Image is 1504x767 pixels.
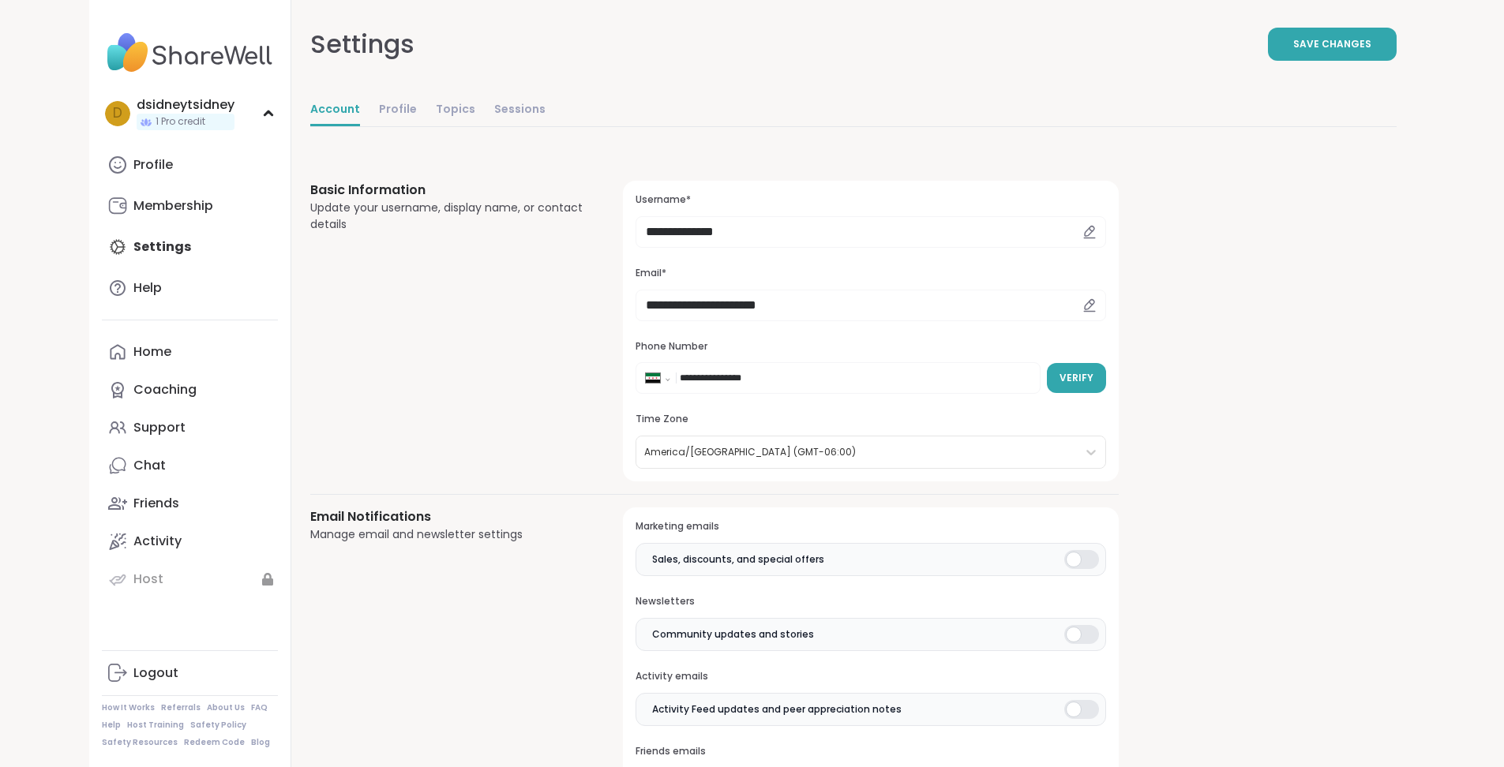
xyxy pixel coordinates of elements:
[636,340,1105,354] h3: Phone Number
[1047,363,1106,393] button: Verify
[102,333,278,371] a: Home
[161,702,201,713] a: Referrals
[137,96,234,114] div: dsidneytsidney
[1268,28,1397,61] button: Save Changes
[133,419,186,436] div: Support
[102,654,278,692] a: Logout
[184,737,245,748] a: Redeem Code
[102,702,155,713] a: How It Works
[494,95,546,126] a: Sessions
[102,409,278,447] a: Support
[251,702,268,713] a: FAQ
[133,571,163,588] div: Host
[127,720,184,731] a: Host Training
[102,447,278,485] a: Chat
[636,413,1105,426] h3: Time Zone
[133,343,171,361] div: Home
[636,595,1105,608] h3: Newsletters
[310,507,586,526] h3: Email Notifications
[310,526,586,543] div: Manage email and newsletter settings
[207,702,245,713] a: About Us
[436,95,475,126] a: Topics
[636,670,1105,683] h3: Activity emails
[133,279,162,297] div: Help
[113,103,122,124] span: d
[102,371,278,409] a: Coaching
[636,745,1105,758] h3: Friends emails
[636,267,1105,280] h3: Email*
[156,115,205,129] span: 1 Pro credit
[379,95,417,126] a: Profile
[102,485,278,522] a: Friends
[133,457,166,474] div: Chat
[310,200,586,233] div: Update your username, display name, or contact details
[133,664,178,682] div: Logout
[133,197,213,215] div: Membership
[102,146,278,184] a: Profile
[102,737,178,748] a: Safety Resources
[102,560,278,598] a: Host
[310,181,586,200] h3: Basic Information
[102,522,278,560] a: Activity
[1060,371,1093,385] span: Verify
[190,720,246,731] a: Safety Policy
[102,187,278,225] a: Membership
[1293,37,1371,51] span: Save Changes
[652,702,902,716] span: Activity Feed updates and peer appreciation notes
[652,552,824,567] span: Sales, discounts, and special offers
[636,193,1105,207] h3: Username*
[133,156,173,174] div: Profile
[133,533,182,550] div: Activity
[102,269,278,307] a: Help
[636,520,1105,533] h3: Marketing emails
[652,627,814,642] span: Community updates and stories
[102,25,278,80] img: ShareWell Nav Logo
[102,720,121,731] a: Help
[310,95,360,126] a: Account
[251,737,270,748] a: Blog
[133,381,197,398] div: Coaching
[310,25,414,63] div: Settings
[133,495,179,512] div: Friends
